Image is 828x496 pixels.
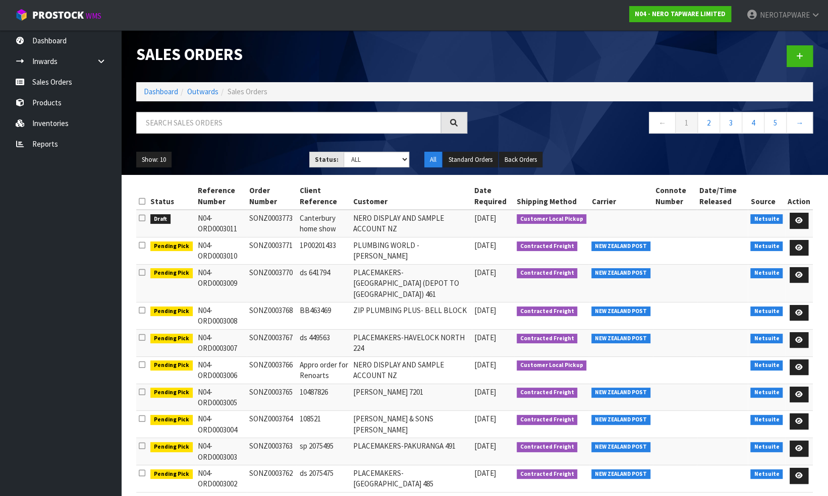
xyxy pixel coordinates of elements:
[472,182,514,210] th: Date Required
[675,112,698,134] a: 1
[517,388,578,398] span: Contracted Freight
[195,302,247,329] td: N04-ORD0003008
[150,241,193,252] span: Pending Pick
[424,152,442,168] button: All
[517,306,578,317] span: Contracted Freight
[297,384,350,411] td: 10487826
[150,306,193,317] span: Pending Pick
[247,264,297,302] td: SONZ0003770
[750,388,783,398] span: Netsuite
[785,182,813,210] th: Action
[351,329,472,356] td: PLACEMAKERS-HAVELOCK NORTH 224
[474,213,496,223] span: [DATE]
[150,388,193,398] span: Pending Pick
[750,415,783,425] span: Netsuite
[247,438,297,465] td: SONZ0003763
[589,182,653,210] th: Carrier
[482,112,813,137] nav: Page navigation
[195,182,247,210] th: Reference Number
[297,237,350,264] td: 1P00201433
[247,465,297,492] td: SONZ0003762
[150,469,193,479] span: Pending Pick
[351,356,472,384] td: NERO DISPLAY AND SAMPLE ACCOUNT NZ
[591,415,650,425] span: NEW ZEALAND POST
[195,411,247,438] td: N04-ORD0003004
[649,112,676,134] a: ←
[750,334,783,344] span: Netsuite
[351,264,472,302] td: PLACEMAKERS-[GEOGRAPHIC_DATA] (DEPOT TO [GEOGRAPHIC_DATA]) 461
[591,442,650,452] span: NEW ZEALAND POST
[148,182,195,210] th: Status
[15,9,28,21] img: cube-alt.png
[748,182,785,210] th: Source
[591,268,650,278] span: NEW ZEALAND POST
[228,87,267,96] span: Sales Orders
[195,210,247,237] td: N04-ORD0003011
[635,10,726,18] strong: N04 - NERO TAPWARE LIMITED
[764,112,787,134] a: 5
[150,415,193,425] span: Pending Pick
[351,210,472,237] td: NERO DISPLAY AND SAMPLE ACCOUNT NZ
[697,112,720,134] a: 2
[32,9,84,22] span: ProStock
[351,182,472,210] th: Customer
[297,210,350,237] td: Canterbury home show
[136,112,441,134] input: Search sales orders
[474,268,496,277] span: [DATE]
[517,241,578,252] span: Contracted Freight
[474,414,496,423] span: [DATE]
[195,438,247,465] td: N04-ORD0003003
[297,182,350,210] th: Client Reference
[195,356,247,384] td: N04-ORD0003006
[750,241,783,252] span: Netsuite
[517,360,587,370] span: Customer Local Pickup
[297,438,350,465] td: sp 2075495
[443,152,498,168] button: Standard Orders
[247,384,297,411] td: SONZ0003765
[591,334,650,344] span: NEW ZEALAND POST
[517,442,578,452] span: Contracted Freight
[517,469,578,479] span: Contracted Freight
[297,302,350,329] td: BB463469
[195,384,247,411] td: N04-ORD0003005
[144,87,178,96] a: Dashboard
[195,329,247,356] td: N04-ORD0003007
[474,360,496,369] span: [DATE]
[591,469,650,479] span: NEW ZEALAND POST
[351,438,472,465] td: PLACEMAKERS-PAKURANGA 491
[351,384,472,411] td: [PERSON_NAME] 7201
[591,306,650,317] span: NEW ZEALAND POST
[297,465,350,492] td: ds 2075475
[297,264,350,302] td: ds 641794
[750,306,783,317] span: Netsuite
[786,112,813,134] a: →
[351,237,472,264] td: PLUMBING WORLD - [PERSON_NAME]
[297,329,350,356] td: ds 449563
[247,210,297,237] td: SONZ0003773
[474,441,496,451] span: [DATE]
[351,411,472,438] td: [PERSON_NAME] & SONS [PERSON_NAME]
[474,305,496,315] span: [DATE]
[297,411,350,438] td: 108521
[150,442,193,452] span: Pending Pick
[247,411,297,438] td: SONZ0003764
[247,237,297,264] td: SONZ0003771
[136,45,467,64] h1: Sales Orders
[315,155,339,164] strong: Status:
[720,112,742,134] a: 3
[351,465,472,492] td: PLACEMAKERS-[GEOGRAPHIC_DATA] 485
[591,388,650,398] span: NEW ZEALAND POST
[591,241,650,252] span: NEW ZEALAND POST
[750,442,783,452] span: Netsuite
[247,356,297,384] td: SONZ0003766
[474,333,496,342] span: [DATE]
[297,356,350,384] td: Appro order for Renoarts
[195,465,247,492] td: N04-ORD0003002
[474,240,496,250] span: [DATE]
[150,334,193,344] span: Pending Pick
[86,11,101,21] small: WMS
[136,152,172,168] button: Show: 10
[150,360,193,370] span: Pending Pick
[247,182,297,210] th: Order Number
[517,268,578,278] span: Contracted Freight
